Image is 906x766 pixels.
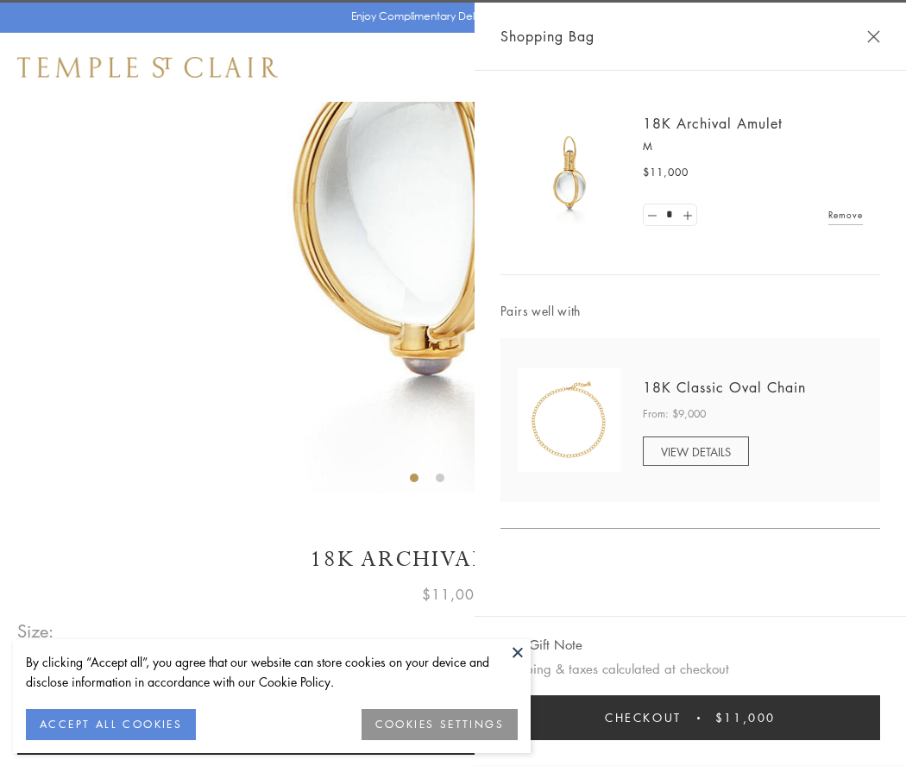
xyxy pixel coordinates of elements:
[867,30,880,43] button: Close Shopping Bag
[643,114,783,133] a: 18K Archival Amulet
[715,708,776,727] span: $11,000
[500,301,880,321] span: Pairs well with
[17,57,278,78] img: Temple St. Clair
[351,8,547,25] p: Enjoy Complimentary Delivery & Returns
[643,405,706,423] span: From: $9,000
[500,695,880,740] button: Checkout $11,000
[518,368,621,472] img: N88865-OV18
[643,378,806,397] a: 18K Classic Oval Chain
[605,708,682,727] span: Checkout
[643,138,863,155] p: M
[26,652,518,692] div: By clicking “Accept all”, you agree that our website can store cookies on your device and disclos...
[500,658,880,680] p: Shipping & taxes calculated at checkout
[828,205,863,224] a: Remove
[362,709,518,740] button: COOKIES SETTINGS
[17,617,55,645] span: Size:
[422,583,484,606] span: $11,000
[661,443,731,460] span: VIEW DETAILS
[500,25,595,47] span: Shopping Bag
[644,204,661,226] a: Set quantity to 0
[643,164,689,181] span: $11,000
[17,544,889,574] h1: 18K Archival Amulet
[500,634,582,656] button: Add Gift Note
[678,204,695,226] a: Set quantity to 2
[643,436,749,466] a: VIEW DETAILS
[26,709,196,740] button: ACCEPT ALL COOKIES
[518,121,621,224] img: 18K Archival Amulet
